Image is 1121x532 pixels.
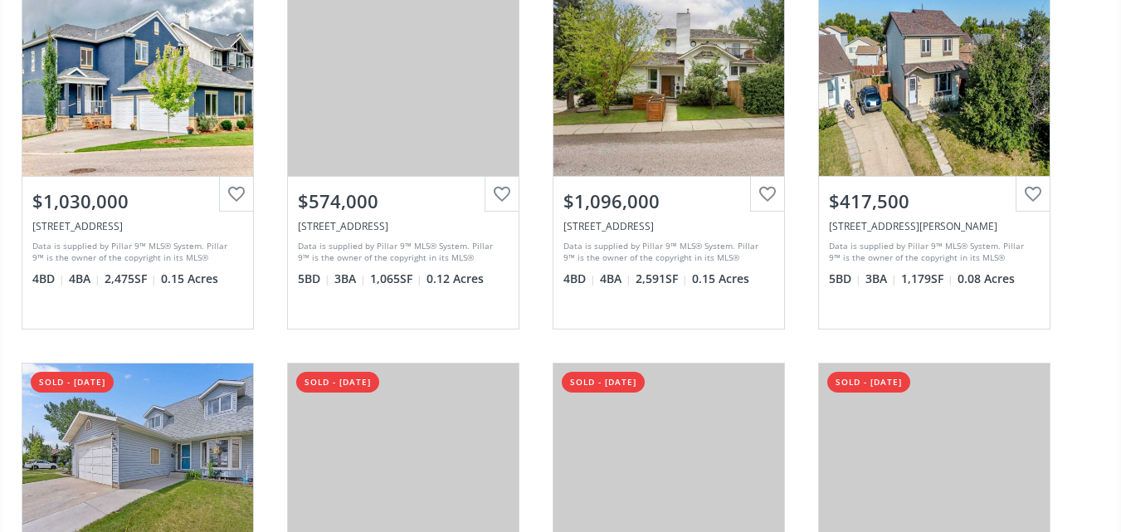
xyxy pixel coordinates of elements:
div: Data is supplied by Pillar 9™ MLS® System. Pillar 9™ is the owner of the copyright in its MLS® Sy... [829,240,1036,265]
span: 0.12 Acres [426,271,484,287]
div: 380 Strathcona Drive SW, Calgary, AB T3H 1N9 [563,219,774,233]
div: 12 Whitmire Bay NE, Calgary, AB T1Y5X4 [829,219,1040,233]
span: 2,591 SF [636,271,688,287]
span: 4 BD [563,271,596,287]
span: 4 BD [32,271,65,287]
div: $1,030,000 [32,188,243,214]
div: Data is supplied by Pillar 9™ MLS® System. Pillar 9™ is the owner of the copyright in its MLS® Sy... [298,240,504,265]
div: Data is supplied by Pillar 9™ MLS® System. Pillar 9™ is the owner of the copyright in its MLS® Sy... [563,240,770,265]
span: 0.15 Acres [692,271,749,287]
div: 6215 Temple Drive NE, Calgary, AB T1Y 3R8 [298,219,509,233]
span: 3 BA [865,271,897,287]
div: Data is supplied by Pillar 9™ MLS® System. Pillar 9™ is the owner of the copyright in its MLS® Sy... [32,240,239,265]
div: $1,096,000 [563,188,774,214]
span: 1,065 SF [370,271,422,287]
div: $417,500 [829,188,1040,214]
span: 5 BD [298,271,330,287]
span: 1,179 SF [901,271,953,287]
span: 4 BA [69,271,100,287]
div: $574,000 [298,188,509,214]
span: 3 BA [334,271,366,287]
span: 0.15 Acres [161,271,218,287]
div: 35 Cougar Ridge View SW, Calgary, AB T3H 4X3 [32,219,243,233]
span: 2,475 SF [105,271,157,287]
span: 0.08 Acres [958,271,1015,287]
span: 5 BD [829,271,861,287]
span: 4 BA [600,271,631,287]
